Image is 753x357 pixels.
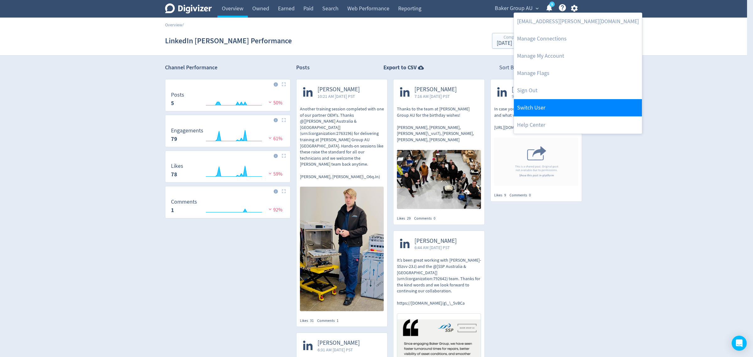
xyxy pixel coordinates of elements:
[514,13,642,30] a: [EMAIL_ADDRESS][PERSON_NAME][DOMAIN_NAME]
[732,336,747,351] div: Open Intercom Messenger
[514,99,642,116] a: Switch User
[514,30,642,47] a: Manage Connections
[514,65,642,82] a: Manage Flags
[514,82,642,99] a: Log out
[514,116,642,134] a: Help Center
[514,47,642,65] a: Manage My Account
